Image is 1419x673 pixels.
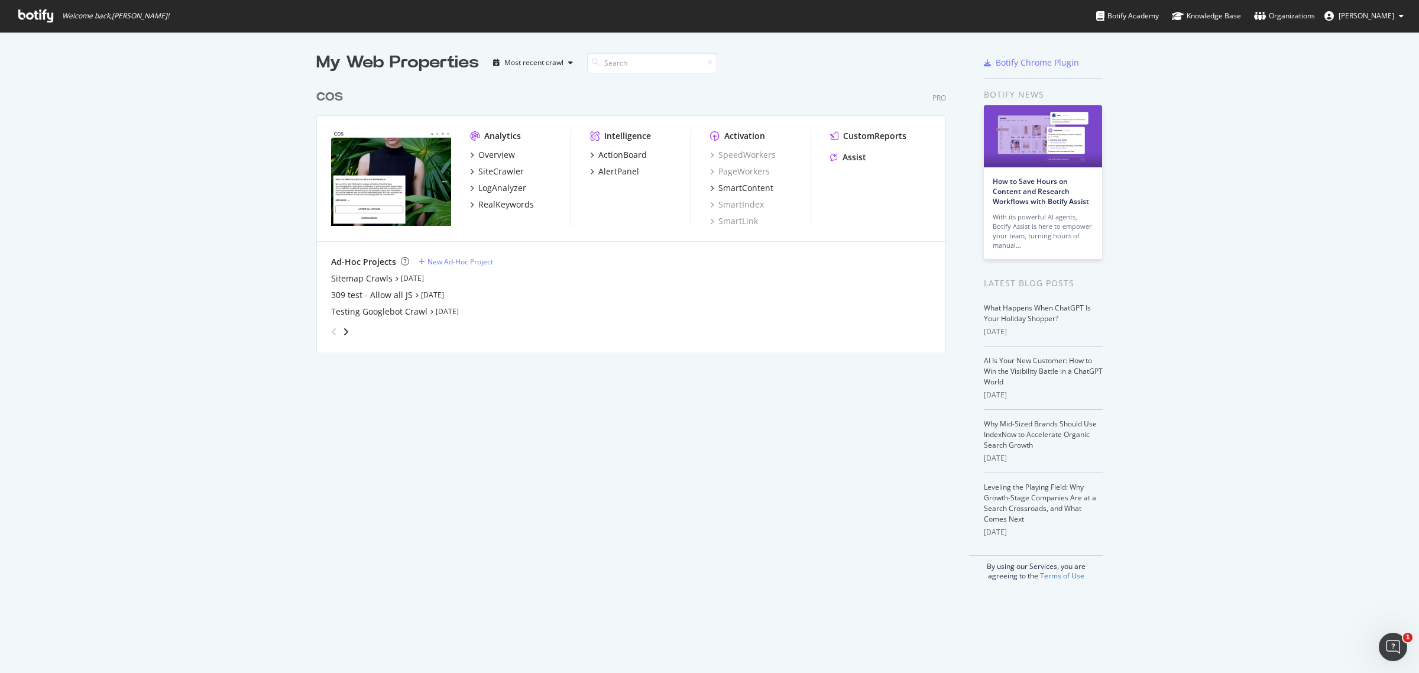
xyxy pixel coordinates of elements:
a: PageWorkers [710,166,770,177]
div: LogAnalyzer [478,182,526,194]
a: Sitemap Crawls [331,273,393,284]
a: [DATE] [436,306,459,316]
div: Most recent crawl [504,59,563,66]
a: ActionBoard [590,149,647,161]
iframe: Intercom live chat [1379,633,1407,661]
div: Botify news [984,88,1103,101]
div: grid [316,75,955,352]
div: SmartContent [718,182,773,194]
div: [DATE] [984,390,1103,400]
a: SmartLink [710,215,758,227]
div: [DATE] [984,326,1103,337]
div: COS [316,89,343,106]
a: AlertPanel [590,166,639,177]
div: CustomReports [843,130,906,142]
a: Leveling the Playing Field: Why Growth-Stage Companies Are at a Search Crossroads, and What Comes... [984,482,1096,524]
div: By using our Services, you are agreeing to the [969,555,1103,581]
input: Search [587,53,717,73]
div: Latest Blog Posts [984,277,1103,290]
a: Why Mid-Sized Brands Should Use IndexNow to Accelerate Organic Search Growth [984,419,1097,450]
a: How to Save Hours on Content and Research Workflows with Botify Assist [993,176,1089,206]
div: RealKeywords [478,199,534,211]
div: SiteCrawler [478,166,524,177]
a: SmartContent [710,182,773,194]
a: SiteCrawler [470,166,524,177]
button: Most recent crawl [488,53,578,72]
a: 309 test - Allow all JS [331,289,413,301]
a: RealKeywords [470,199,534,211]
div: Botify Chrome Plugin [996,57,1079,69]
div: Knowledge Base [1172,10,1241,22]
div: [DATE] [984,453,1103,464]
img: https://www.cosstores.com [331,130,451,226]
a: New Ad-Hoc Project [419,257,493,267]
a: Overview [470,149,515,161]
a: Botify Chrome Plugin [984,57,1079,69]
div: My Web Properties [316,51,479,75]
a: SmartIndex [710,199,764,211]
a: AI Is Your New Customer: How to Win the Visibility Battle in a ChatGPT World [984,355,1103,387]
a: Assist [830,151,866,163]
a: Terms of Use [1040,571,1084,581]
a: [DATE] [401,273,424,283]
div: New Ad-Hoc Project [427,257,493,267]
img: How to Save Hours on Content and Research Workflows with Botify Assist [984,105,1102,167]
a: [DATE] [421,290,444,300]
a: SpeedWorkers [710,149,776,161]
div: Analytics [484,130,521,142]
div: AlertPanel [598,166,639,177]
a: Testing Googlebot Crawl [331,306,427,318]
div: Intelligence [604,130,651,142]
div: Activation [724,130,765,142]
div: With its powerful AI agents, Botify Assist is here to empower your team, turning hours of manual… [993,212,1093,250]
div: Botify Academy [1096,10,1159,22]
a: CustomReports [830,130,906,142]
div: Overview [478,149,515,161]
div: Organizations [1254,10,1315,22]
div: angle-left [326,322,342,341]
a: COS [316,89,348,106]
div: Ad-Hoc Projects [331,256,396,268]
a: What Happens When ChatGPT Is Your Holiday Shopper? [984,303,1091,323]
div: ActionBoard [598,149,647,161]
span: Welcome back, [PERSON_NAME] ! [62,11,169,21]
a: LogAnalyzer [470,182,526,194]
div: [DATE] [984,527,1103,538]
span: Sarah Ellul [1339,11,1394,21]
button: [PERSON_NAME] [1315,7,1413,25]
div: Assist [843,151,866,163]
div: Pro [932,93,946,103]
span: 1 [1403,633,1412,642]
div: angle-right [342,326,350,338]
